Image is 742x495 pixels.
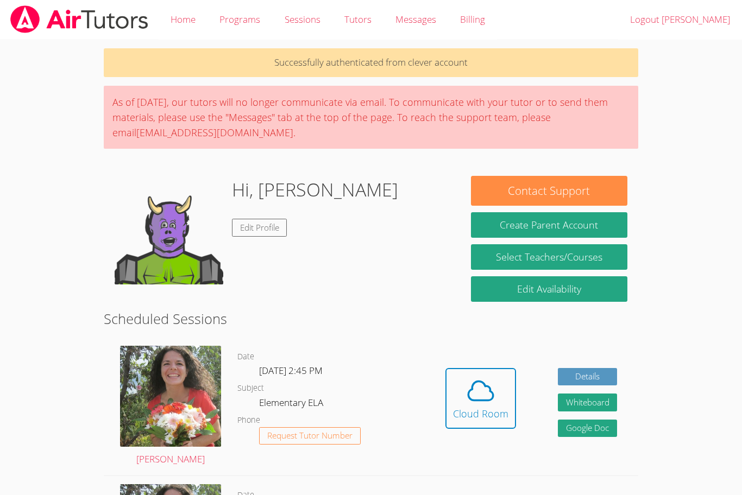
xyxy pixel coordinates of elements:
span: Request Tutor Number [267,431,353,440]
a: Edit Profile [232,219,287,237]
h2: Scheduled Sessions [104,308,638,329]
span: [DATE] 2:45 PM [259,364,323,377]
button: Whiteboard [558,394,618,411]
a: Google Doc [558,420,618,437]
a: [PERSON_NAME] [120,346,221,467]
button: Create Parent Account [471,212,627,238]
a: Select Teachers/Courses [471,244,627,270]
dt: Phone [237,414,260,427]
img: default.png [115,176,223,284]
dt: Subject [237,382,264,395]
a: Details [558,368,618,386]
a: Edit Availability [471,276,627,302]
h1: Hi, [PERSON_NAME] [232,176,398,204]
button: Contact Support [471,176,627,206]
span: Messages [395,13,436,26]
div: Cloud Room [453,406,508,421]
img: airtutors_banner-c4298cdbf04f3fff15de1276eac7730deb9818008684d7c2e4769d2f7ddbe033.png [9,5,149,33]
img: avatar.png [120,346,221,447]
div: As of [DATE], our tutors will no longer communicate via email. To communicate with your tutor or ... [104,86,638,149]
p: Successfully authenticated from clever account [104,48,638,77]
button: Request Tutor Number [259,427,361,445]
dt: Date [237,350,254,364]
button: Cloud Room [445,368,516,429]
dd: Elementary ELA [259,395,325,414]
